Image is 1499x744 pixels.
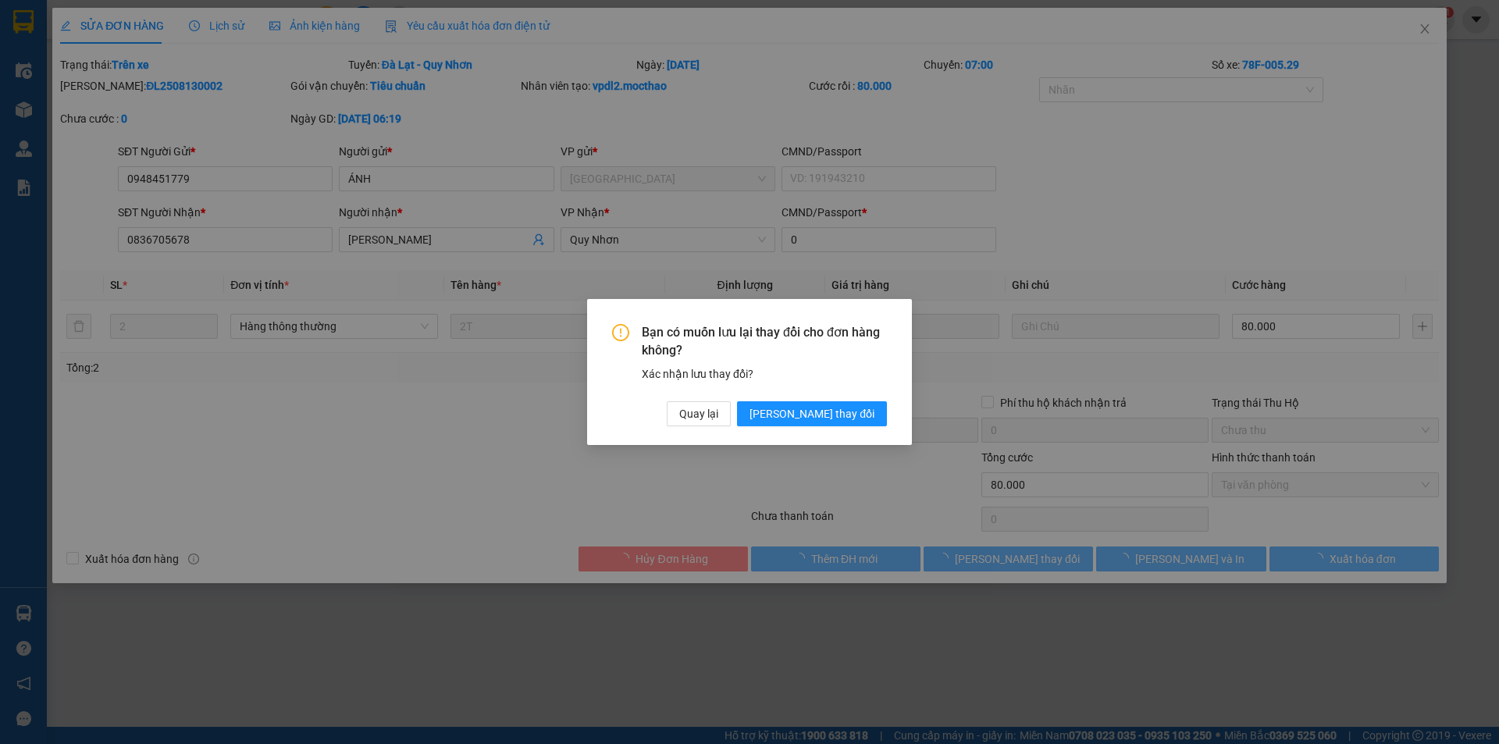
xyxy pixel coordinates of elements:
div: Xác nhận lưu thay đổi? [642,365,887,383]
span: [PERSON_NAME] thay đổi [749,405,874,422]
span: Bạn có muốn lưu lại thay đổi cho đơn hàng không? [642,324,887,359]
button: [PERSON_NAME] thay đổi [737,401,887,426]
button: Quay lại [667,401,731,426]
span: exclamation-circle [612,324,629,341]
span: Quay lại [679,405,718,422]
